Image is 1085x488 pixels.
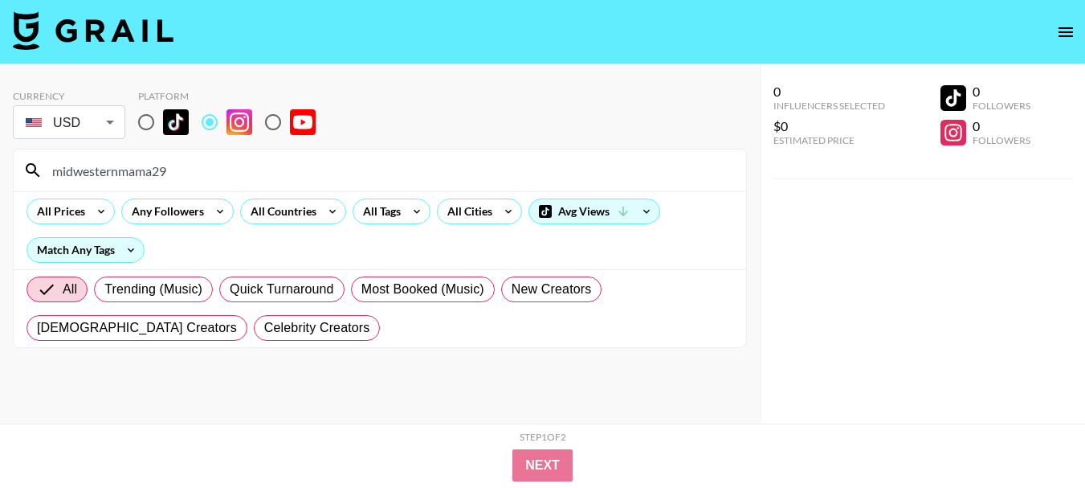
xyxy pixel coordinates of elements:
div: Match Any Tags [27,238,144,262]
div: Influencers Selected [773,100,885,112]
span: Trending (Music) [104,280,202,299]
div: Step 1 of 2 [520,431,566,443]
div: 0 [973,84,1030,100]
div: Followers [973,134,1030,146]
div: All Cities [438,199,496,223]
div: Currency [13,90,125,102]
img: YouTube [290,109,316,135]
span: Quick Turnaround [230,280,334,299]
img: Grail Talent [13,11,173,50]
div: 0 [973,118,1030,134]
div: Any Followers [122,199,207,223]
div: $0 [773,118,885,134]
div: USD [16,109,122,137]
div: Followers [973,100,1030,112]
div: Platform [138,90,328,102]
span: All [63,280,77,299]
img: TikTok [163,109,189,135]
span: Celebrity Creators [264,318,370,338]
span: New Creators [512,280,592,299]
img: Instagram [226,109,252,135]
span: [DEMOGRAPHIC_DATA] Creators [37,318,237,338]
div: 0 [773,84,885,100]
button: Next [512,449,573,482]
input: Search by User Name [43,158,736,183]
div: All Tags [353,199,404,223]
div: Avg Views [529,199,659,223]
div: Estimated Price [773,134,885,146]
div: All Countries [241,199,320,223]
button: open drawer [1050,16,1082,48]
div: All Prices [27,199,88,223]
iframe: Drift Widget Chat Controller [1005,408,1066,469]
span: Most Booked (Music) [361,280,484,299]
